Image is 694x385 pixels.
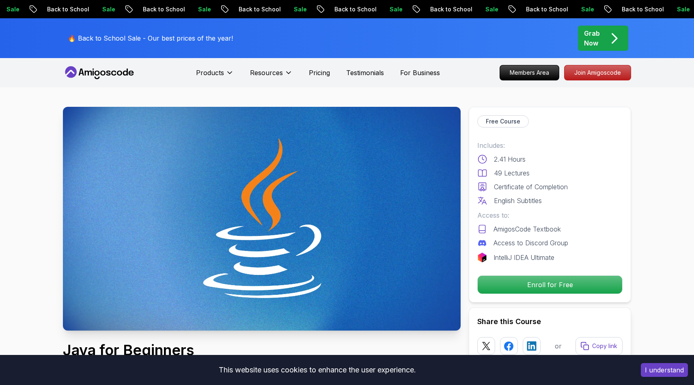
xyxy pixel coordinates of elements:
[660,5,686,13] p: Sale
[181,5,207,13] p: Sale
[30,5,85,13] p: Back to School
[564,5,590,13] p: Sale
[575,337,623,355] button: Copy link
[309,68,330,78] a: Pricing
[584,28,600,48] p: Grab Now
[555,341,562,351] p: or
[373,5,399,13] p: Sale
[196,68,224,78] p: Products
[68,33,233,43] p: 🔥 Back to School Sale - Our best prices of the year!
[468,5,494,13] p: Sale
[63,107,461,331] img: java-for-beginners_thumbnail
[250,68,293,84] button: Resources
[494,196,542,205] p: English Subtitles
[478,276,622,294] p: Enroll for Free
[494,168,530,178] p: 49 Lectures
[250,68,283,78] p: Resources
[317,5,373,13] p: Back to School
[346,68,384,78] a: Testimonials
[477,275,623,294] button: Enroll for Free
[564,65,631,80] a: Join Amigoscode
[592,342,617,350] p: Copy link
[277,5,303,13] p: Sale
[494,154,526,164] p: 2.41 Hours
[400,68,440,78] a: For Business
[63,342,332,358] h1: Java for Beginners
[494,238,568,248] p: Access to Discord Group
[477,210,623,220] p: Access to:
[494,253,554,262] p: IntelliJ IDEA Ultimate
[494,182,568,192] p: Certificate of Completion
[126,5,181,13] p: Back to School
[85,5,111,13] p: Sale
[500,65,559,80] a: Members Area
[6,361,629,379] div: This website uses cookies to enhance the user experience.
[196,68,234,84] button: Products
[477,141,623,150] p: Includes:
[509,5,564,13] p: Back to School
[494,224,561,234] p: AmigosCode Textbook
[641,363,688,377] button: Accept cookies
[222,5,277,13] p: Back to School
[477,316,623,327] h2: Share this Course
[565,65,631,80] p: Join Amigoscode
[500,65,559,80] p: Members Area
[605,5,660,13] p: Back to School
[477,253,487,262] img: jetbrains logo
[486,117,520,125] p: Free Course
[413,5,468,13] p: Back to School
